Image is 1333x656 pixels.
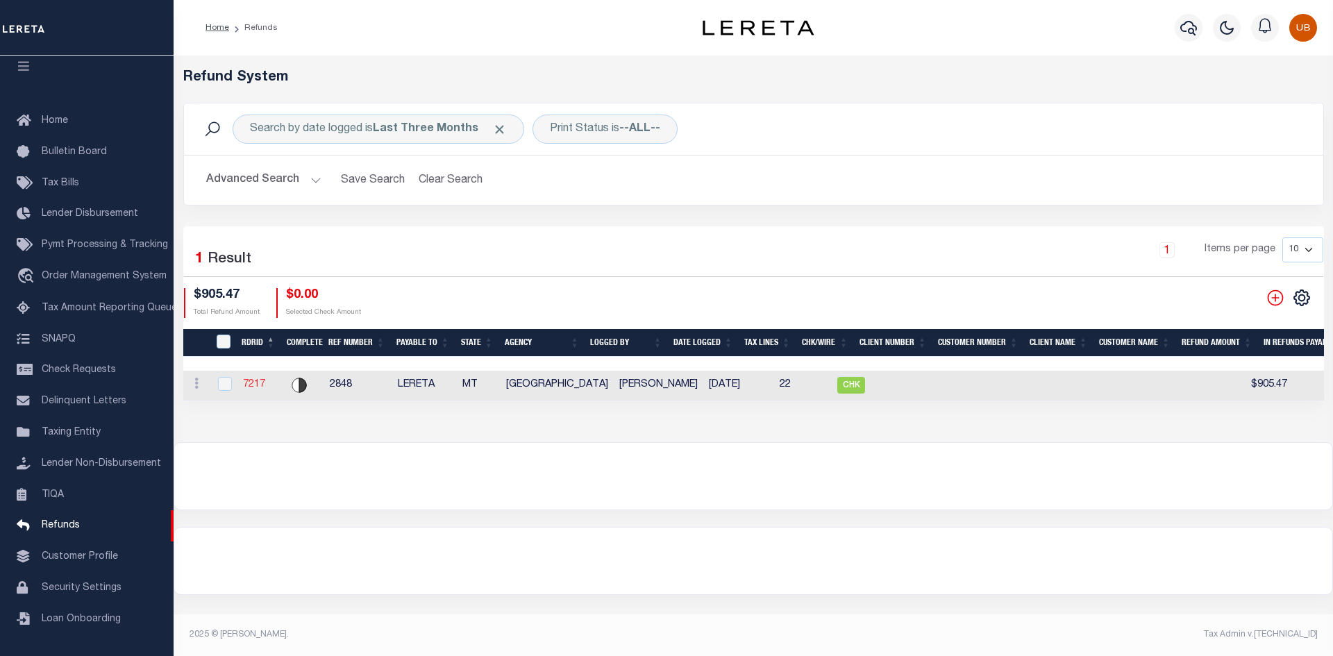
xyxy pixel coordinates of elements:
[42,209,138,219] span: Lender Disbursement
[42,147,107,157] span: Bulletin Board
[533,115,678,144] div: Print Status is
[179,628,754,641] div: 2025 © [PERSON_NAME].
[183,69,1324,86] h5: Refund System
[42,614,121,624] span: Loan Onboarding
[392,371,457,401] td: LERETA
[703,20,814,35] img: logo-dark.svg
[854,329,932,358] th: Client Number: activate to sort column ascending
[42,521,80,530] span: Refunds
[774,371,832,401] td: 22
[1205,242,1275,258] span: Items per page
[614,371,703,401] td: [PERSON_NAME]
[1024,329,1093,358] th: Client Name: activate to sort column ascending
[373,124,478,135] b: Last Three Months
[499,329,585,358] th: Agency: activate to sort column ascending
[195,252,203,267] span: 1
[455,329,499,358] th: State: activate to sort column ascending
[42,240,168,250] span: Pymt Processing & Tracking
[42,552,118,562] span: Customer Profile
[413,167,489,194] button: Clear Search
[619,124,660,135] b: --ALL--
[333,167,413,194] button: Save Search
[739,329,796,358] th: Tax Lines: activate to sort column ascending
[1211,371,1293,401] td: $905.47
[324,371,392,401] td: 2848
[42,365,116,375] span: Check Requests
[668,329,739,358] th: Date Logged: activate to sort column ascending
[932,329,1024,358] th: Customer Number: activate to sort column ascending
[457,371,501,401] td: MT
[585,329,668,358] th: Logged By: activate to sort column ascending
[42,428,101,437] span: Taxing Entity
[286,288,361,303] h4: $0.00
[42,178,79,188] span: Tax Bills
[208,329,235,358] th: RefundDepositRegisterID
[286,308,361,318] p: Selected Check Amount
[837,377,865,394] span: CHK
[42,489,64,499] span: TIQA
[492,122,507,137] span: Click to Remove
[501,371,614,401] td: [GEOGRAPHIC_DATA]
[233,115,524,144] div: Search by date logged is
[703,371,774,401] td: [DATE]
[42,271,167,281] span: Order Management System
[391,329,455,358] th: Payable To: activate to sort column ascending
[206,167,321,194] button: Advanced Search
[42,583,121,593] span: Security Settings
[796,329,854,358] th: Chk/Wire: activate to sort column ascending
[42,396,126,406] span: Delinquent Letters
[1176,329,1258,358] th: Refund Amount: activate to sort column ascending
[323,329,391,358] th: Ref Number: activate to sort column ascending
[1093,329,1176,358] th: Customer Name: activate to sort column ascending
[194,308,260,318] p: Total Refund Amount
[42,459,161,469] span: Lender Non-Disbursement
[229,22,278,34] li: Refunds
[236,329,281,358] th: RDRID: activate to sort column descending
[1289,14,1317,42] img: svg+xml;base64,PHN2ZyB4bWxucz0iaHR0cDovL3d3dy53My5vcmcvMjAwMC9zdmciIHBvaW50ZXItZXZlbnRzPSJub25lIi...
[764,628,1318,641] div: Tax Admin v.[TECHNICAL_ID]
[42,303,177,313] span: Tax Amount Reporting Queue
[206,24,229,32] a: Home
[243,380,265,389] a: 7217
[194,288,260,303] h4: $905.47
[42,334,76,344] span: SNAPQ
[281,329,323,358] th: Complete
[1159,242,1175,258] a: 1
[208,249,251,271] label: Result
[17,268,39,286] i: travel_explore
[42,116,68,126] span: Home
